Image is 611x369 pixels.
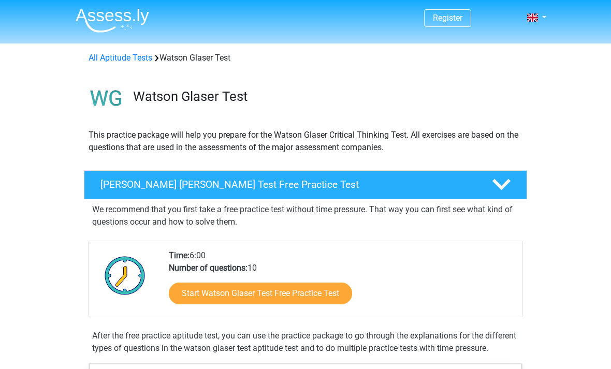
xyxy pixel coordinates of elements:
[169,263,248,273] b: Number of questions:
[92,203,519,228] p: We recommend that you first take a free practice test without time pressure. That way you can fir...
[100,179,475,190] h4: [PERSON_NAME] [PERSON_NAME] Test Free Practice Test
[89,129,522,154] p: This practice package will help you prepare for the Watson Glaser Critical Thinking Test. All exe...
[169,250,190,260] b: Time:
[84,77,128,121] img: watson glaser test
[76,8,149,33] img: Assessly
[169,283,352,304] a: Start Watson Glaser Test Free Practice Test
[99,249,151,301] img: Clock
[133,88,519,105] h3: Watson Glaser Test
[89,53,152,63] a: All Aptitude Tests
[84,52,527,64] div: Watson Glaser Test
[80,170,531,199] a: [PERSON_NAME] [PERSON_NAME] Test Free Practice Test
[433,13,462,23] a: Register
[88,330,523,355] div: After the free practice aptitude test, you can use the practice package to go through the explana...
[161,249,522,317] div: 6:00 10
